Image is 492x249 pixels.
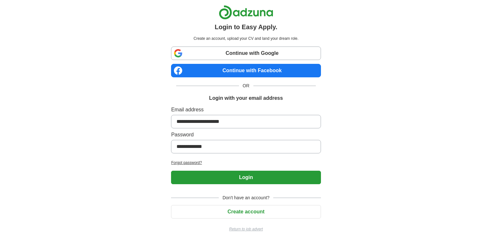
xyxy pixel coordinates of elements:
[171,64,321,77] a: Continue with Facebook
[209,94,283,102] h1: Login with your email address
[171,205,321,219] button: Create account
[171,47,321,60] a: Continue with Google
[239,82,253,89] span: OR
[171,226,321,232] a: Return to job advert
[171,131,321,139] label: Password
[172,36,319,41] p: Create an account, upload your CV and land your dream role.
[171,209,321,214] a: Create account
[171,171,321,184] button: Login
[171,106,321,114] label: Email address
[219,194,274,201] span: Don't have an account?
[219,5,273,20] img: Adzuna logo
[171,160,321,166] a: Forgot password?
[215,22,277,32] h1: Login to Easy Apply.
